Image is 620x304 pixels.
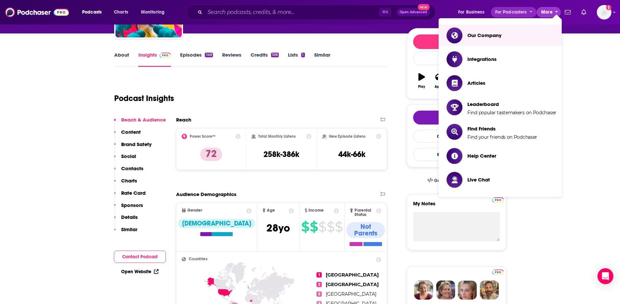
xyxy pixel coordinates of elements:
[114,190,146,202] button: Rate Card
[316,291,322,297] span: 3
[309,208,324,213] span: Income
[606,5,611,10] svg: Add a profile image
[77,7,110,18] button: open menu
[178,219,255,228] div: [DEMOGRAPHIC_DATA]
[5,6,69,19] img: Podchaser - Follow, Share and Rate Podcasts
[495,8,527,17] span: For Podcasters
[458,280,477,300] img: Jules Profile
[413,200,500,212] label: My Notes
[314,52,330,67] a: Similar
[121,226,137,232] p: Similar
[418,4,430,10] span: New
[141,8,165,17] span: Monitoring
[114,93,174,103] h1: Podcast Insights
[121,269,159,275] a: Open Website
[121,214,138,220] p: Details
[400,11,427,14] span: Open Advanced
[114,214,138,226] button: Details
[266,222,290,234] span: 28 yo
[176,191,236,197] h2: Audience Demographics
[121,177,137,184] p: Charts
[200,148,222,161] p: 72
[467,32,501,38] span: Our Company
[397,8,430,16] button: Open AdvancedNew
[480,280,499,300] img: Jon Profile
[491,7,537,18] button: open menu
[205,53,213,57] div: 149
[418,85,425,89] div: Play
[258,134,296,139] h2: Total Monthly Listens
[458,8,484,17] span: For Business
[114,165,143,177] button: Contacts
[467,101,556,107] span: Leaderboard
[413,130,500,143] a: Contact This Podcast
[413,148,500,161] button: Export One-Sheet
[492,269,504,275] a: Pro website
[110,7,132,18] a: Charts
[597,5,611,20] img: User Profile
[114,202,143,214] button: Sponsors
[121,153,136,159] p: Social
[467,56,497,62] span: Integrations
[189,257,208,261] span: Countries
[379,8,391,17] span: ⌘ K
[467,153,496,159] span: Help Center
[114,52,129,67] a: About
[121,202,143,208] p: Sponsors
[114,251,166,263] button: Contact Podcast
[467,134,537,140] span: Find your friends on Podchaser
[160,53,171,58] img: Podchaser Pro
[316,272,322,278] span: 1
[434,178,485,183] span: Get this podcast via API
[327,222,334,232] span: $
[316,282,322,287] span: 2
[138,52,171,67] a: InsightsPodchaser Pro
[329,134,365,139] h2: New Episode Listens
[114,8,128,17] span: Charts
[193,5,442,20] div: Search podcasts, credits, & more...
[467,110,556,116] span: Find popular tastemakers on Podchaser
[467,177,490,183] span: Live Chat
[271,53,279,57] div: 106
[114,153,136,165] button: Social
[422,173,491,189] a: Get this podcast via API
[492,270,504,275] img: Podchaser Pro
[414,280,433,300] img: Sydney Profile
[288,52,305,67] a: Lists1
[222,52,241,67] a: Reviews
[467,80,485,86] span: Articles
[597,268,613,284] div: Open Intercom Messenger
[338,149,365,159] h3: 44k-66k
[267,208,275,213] span: Age
[121,141,152,147] p: Brand Safety
[597,5,611,20] span: Logged in as rowan.sullivan
[263,149,299,159] h3: 258k-386k
[121,129,141,135] p: Content
[562,7,573,18] a: Show notifications dropdown
[541,8,552,17] span: More
[136,7,173,18] button: open menu
[190,134,215,139] h2: Power Score™
[310,222,318,232] span: $
[114,141,152,153] button: Brand Safety
[326,281,379,287] span: [GEOGRAPHIC_DATA]
[579,7,589,18] a: Show notifications dropdown
[301,53,305,57] div: 1
[121,165,143,172] p: Contacts
[121,117,166,123] p: Reach & Audience
[597,5,611,20] button: Show profile menu
[467,126,537,132] span: Find Friends
[114,129,141,141] button: Content
[355,208,375,217] span: Parental Status
[537,7,561,18] button: close menu
[436,280,455,300] img: Barbara Profile
[346,222,385,238] div: Not Parents
[251,52,279,67] a: Credits106
[114,177,137,190] button: Charts
[180,52,213,67] a: Episodes149
[326,291,376,297] span: [GEOGRAPHIC_DATA]
[413,111,500,125] button: tell me why sparkleTell Me Why
[121,190,146,196] p: Rate Card
[205,7,379,18] input: Search podcasts, credits, & more...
